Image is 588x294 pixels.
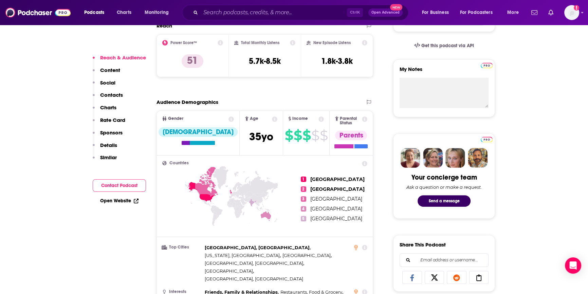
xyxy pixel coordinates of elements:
[157,99,218,105] h2: Audience Demographics
[423,148,443,168] img: Barbara Profile
[162,245,202,250] h3: Top Cities
[564,5,579,20] button: Show profile menu
[100,92,123,98] p: Contacts
[205,267,254,275] span: ,
[93,67,120,79] button: Content
[468,148,488,168] img: Jon Profile
[507,8,519,17] span: More
[409,37,479,54] a: Get this podcast via API
[292,116,308,121] span: Income
[301,216,306,221] span: 5
[84,8,104,17] span: Podcasts
[79,7,113,18] button: open menu
[205,276,303,281] span: [GEOGRAPHIC_DATA], [GEOGRAPHIC_DATA]
[168,116,183,121] span: Gender
[205,244,311,252] span: ,
[140,7,178,18] button: open menu
[456,7,502,18] button: open menu
[405,254,483,267] input: Email address or username...
[285,130,293,141] span: $
[282,253,331,258] span: [GEOGRAPHIC_DATA]
[205,268,253,274] span: [GEOGRAPHIC_DATA]
[100,142,117,148] p: Details
[145,8,169,17] span: Monitoring
[205,253,280,258] span: [US_STATE], [GEOGRAPHIC_DATA]
[301,196,306,202] span: 3
[422,8,449,17] span: For Business
[310,216,362,222] span: [GEOGRAPHIC_DATA]
[162,290,202,294] h3: Interests
[100,154,117,161] p: Similar
[205,252,281,259] span: ,
[400,66,489,78] label: My Notes
[335,131,367,140] div: Parents
[310,206,362,212] span: [GEOGRAPHIC_DATA]
[302,130,311,141] span: $
[313,40,351,45] h2: New Episode Listens
[117,8,131,17] span: Charts
[250,116,258,121] span: Age
[100,79,115,86] p: Social
[100,67,120,73] p: Content
[100,54,146,61] p: Reach & Audience
[445,148,465,168] img: Jules Profile
[574,5,579,11] svg: Add a profile image
[301,177,306,182] span: 1
[205,259,304,267] span: ,
[311,130,319,141] span: $
[100,117,125,123] p: Rate Card
[93,54,146,67] button: Reach & Audience
[390,4,402,11] span: New
[93,92,123,104] button: Contacts
[294,130,302,141] span: $
[371,11,400,14] span: Open Advanced
[565,257,581,274] div: Open Intercom Messenger
[418,195,471,207] button: Send a message
[310,186,365,192] span: [GEOGRAPHIC_DATA]
[182,54,203,68] p: 51
[93,79,115,92] button: Social
[481,136,493,142] a: Pro website
[170,40,197,45] h2: Power Score™
[310,196,362,202] span: [GEOGRAPHIC_DATA]
[340,116,361,125] span: Parental Status
[347,8,363,17] span: Ctrl K
[159,127,238,137] div: [DEMOGRAPHIC_DATA]
[425,271,444,284] a: Share on X/Twitter
[201,7,347,18] input: Search podcasts, credits, & more...
[401,148,420,168] img: Sydney Profile
[469,271,489,284] a: Copy Link
[188,5,415,20] div: Search podcasts, credits, & more...
[100,129,123,136] p: Sponsors
[157,22,172,29] h2: Reach
[310,176,365,182] span: [GEOGRAPHIC_DATA]
[400,241,446,248] h3: Share This Podcast
[112,7,135,18] a: Charts
[447,271,466,284] a: Share on Reddit
[481,63,493,68] img: Podchaser Pro
[249,56,281,66] h3: 5.7k-8.5k
[301,186,306,192] span: 2
[93,117,125,129] button: Rate Card
[400,253,489,267] div: Search followers
[282,252,332,259] span: ,
[301,206,306,212] span: 4
[320,130,328,141] span: $
[529,7,540,18] a: Show notifications dropdown
[100,104,116,111] p: Charts
[321,56,353,66] h3: 1.8k-3.8k
[368,8,403,17] button: Open AdvancedNew
[93,179,146,192] button: Contact Podcast
[93,129,123,142] button: Sponsors
[460,8,493,17] span: For Podcasters
[5,6,71,19] img: Podchaser - Follow, Share and Rate Podcasts
[241,40,279,45] h2: Total Monthly Listens
[402,271,422,284] a: Share on Facebook
[93,154,117,167] button: Similar
[411,173,477,182] div: Your concierge team
[564,5,579,20] img: User Profile
[169,161,189,165] span: Countries
[502,7,527,18] button: open menu
[481,137,493,142] img: Podchaser Pro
